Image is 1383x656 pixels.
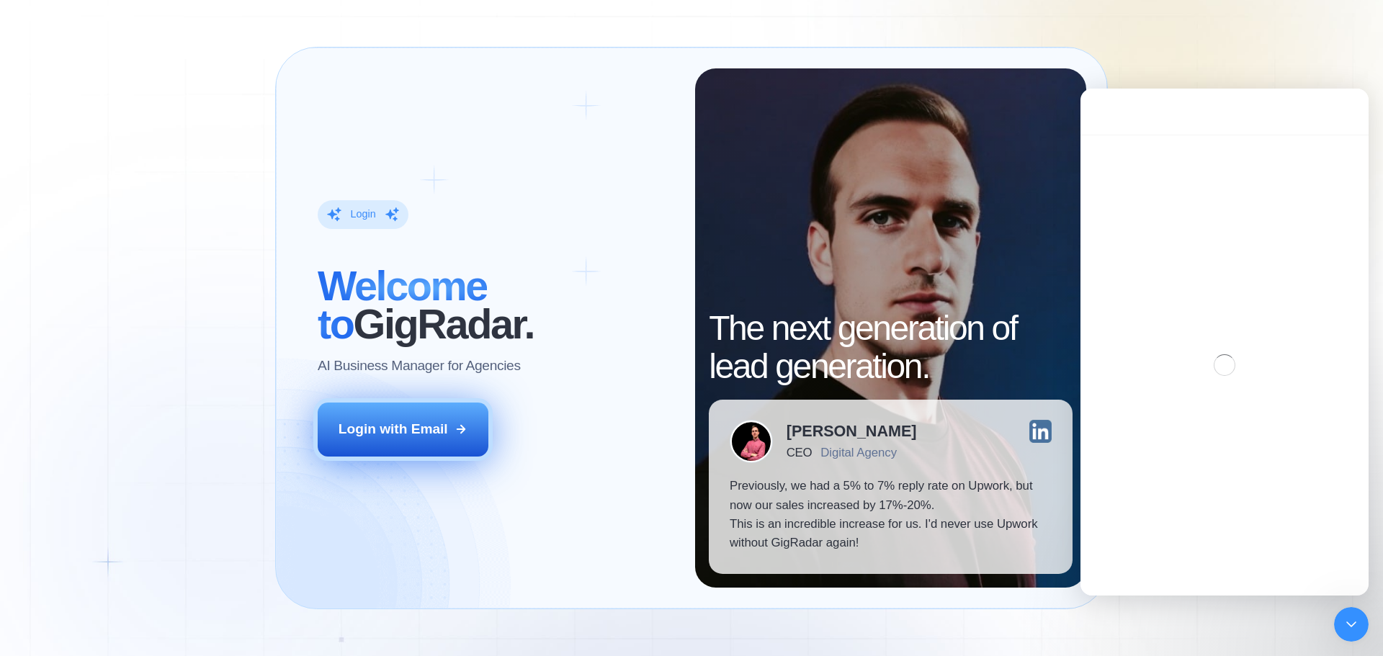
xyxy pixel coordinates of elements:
div: Digital Agency [820,446,897,459]
h2: ‍ GigRadar. [318,267,674,343]
p: AI Business Manager for Agencies [318,357,521,376]
div: CEO [787,446,812,459]
button: Login with Email [318,403,489,456]
h2: The next generation of lead generation. [709,310,1073,386]
iframe: Intercom live chat [1080,89,1369,596]
p: Previously, we had a 5% to 7% reply rate on Upwork, but now our sales increased by 17%-20%. This ... [730,477,1052,553]
span: Welcome to [318,263,487,347]
div: Login with Email [339,420,448,439]
div: [PERSON_NAME] [787,423,917,439]
iframe: Intercom live chat [1334,607,1369,642]
div: Login [350,208,375,222]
